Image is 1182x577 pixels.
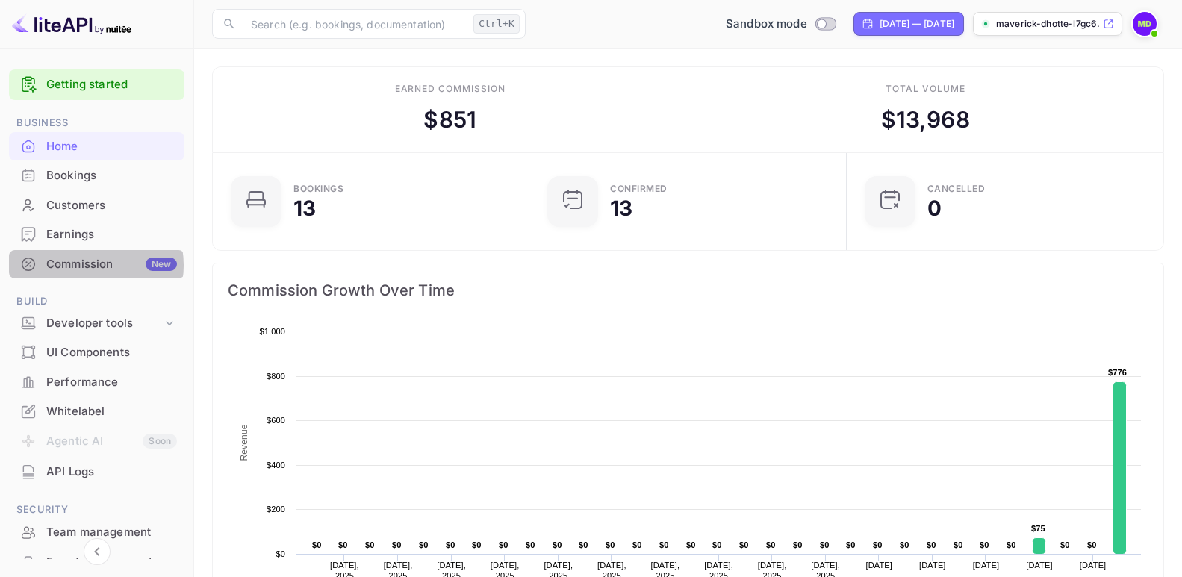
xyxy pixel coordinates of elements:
[267,505,285,514] text: $200
[927,184,986,193] div: CANCELLED
[392,540,402,549] text: $0
[9,220,184,249] div: Earnings
[9,518,184,546] a: Team management
[46,403,177,420] div: Whitelabel
[9,220,184,248] a: Earnings
[526,540,535,549] text: $0
[242,9,467,39] input: Search (e.g. bookings, documentation)
[365,540,375,549] text: $0
[46,554,177,571] div: Fraud management
[610,184,668,193] div: Confirmed
[276,549,285,558] text: $0
[820,540,830,549] text: $0
[473,14,520,34] div: Ctrl+K
[881,103,970,137] div: $ 13,968
[846,540,856,549] text: $0
[1133,12,1157,36] img: Maverick Dhotte
[9,293,184,310] span: Build
[606,540,615,549] text: $0
[1108,368,1127,377] text: $776
[9,338,184,366] a: UI Components
[228,278,1148,302] span: Commission Growth Over Time
[865,561,892,570] text: [DATE]
[423,103,476,137] div: $ 851
[46,315,162,332] div: Developer tools
[9,115,184,131] span: Business
[312,540,322,549] text: $0
[880,17,954,31] div: [DATE] — [DATE]
[632,540,642,549] text: $0
[954,540,963,549] text: $0
[579,540,588,549] text: $0
[293,198,316,219] div: 13
[9,458,184,487] div: API Logs
[46,374,177,391] div: Performance
[9,548,184,576] a: Fraud management
[9,132,184,160] a: Home
[9,397,184,426] div: Whitelabel
[9,518,184,547] div: Team management
[338,540,348,549] text: $0
[927,540,936,549] text: $0
[9,458,184,485] a: API Logs
[9,250,184,278] a: CommissionNew
[1007,540,1016,549] text: $0
[46,344,177,361] div: UI Components
[46,138,177,155] div: Home
[267,461,285,470] text: $400
[726,16,807,33] span: Sandbox mode
[610,198,632,219] div: 13
[9,132,184,161] div: Home
[980,540,989,549] text: $0
[259,327,285,336] text: $1,000
[1026,561,1053,570] text: [DATE]
[9,191,184,220] div: Customers
[793,540,803,549] text: $0
[712,540,722,549] text: $0
[46,524,177,541] div: Team management
[46,76,177,93] a: Getting started
[46,256,177,273] div: Commission
[46,464,177,481] div: API Logs
[46,197,177,214] div: Customers
[996,17,1100,31] p: maverick-dhotte-l7gc6....
[553,540,562,549] text: $0
[472,540,482,549] text: $0
[446,540,455,549] text: $0
[766,540,776,549] text: $0
[9,191,184,219] a: Customers
[720,16,842,33] div: Switch to Production mode
[293,184,343,193] div: Bookings
[9,502,184,518] span: Security
[659,540,669,549] text: $0
[927,198,942,219] div: 0
[239,424,249,461] text: Revenue
[12,12,131,36] img: LiteAPI logo
[267,416,285,425] text: $600
[9,69,184,100] div: Getting started
[9,368,184,396] a: Performance
[146,258,177,271] div: New
[9,338,184,367] div: UI Components
[1031,524,1045,533] text: $75
[973,561,1000,570] text: [DATE]
[686,540,696,549] text: $0
[1060,540,1070,549] text: $0
[9,161,184,189] a: Bookings
[739,540,749,549] text: $0
[1080,561,1107,570] text: [DATE]
[499,540,508,549] text: $0
[9,250,184,279] div: CommissionNew
[46,167,177,184] div: Bookings
[9,311,184,337] div: Developer tools
[267,372,285,381] text: $800
[419,540,429,549] text: $0
[84,538,111,565] button: Collapse navigation
[886,82,965,96] div: Total volume
[919,561,946,570] text: [DATE]
[873,540,883,549] text: $0
[46,226,177,243] div: Earnings
[9,397,184,425] a: Whitelabel
[395,82,506,96] div: Earned commission
[900,540,909,549] text: $0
